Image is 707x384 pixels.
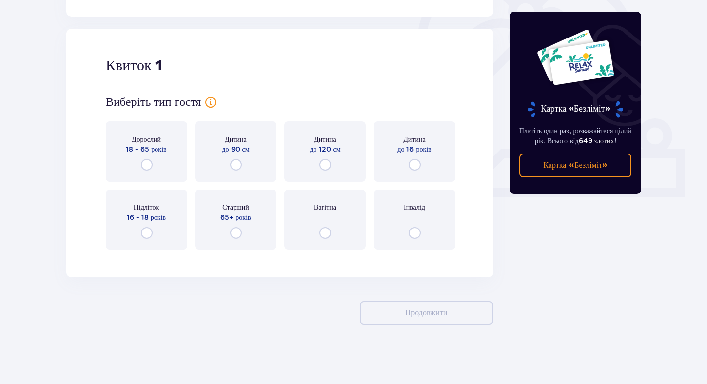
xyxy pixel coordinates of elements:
[614,137,616,145] font: !
[222,203,249,211] font: Старший
[543,161,607,169] font: Картка «Безліміт»
[519,127,631,145] font: Платіть один раз, розважайтеся цілий рік. Всього від
[127,213,166,221] font: 16 - 18 років
[155,56,162,75] font: 1
[106,56,152,75] font: Квиток
[222,145,249,153] font: до 90 см
[403,135,425,143] font: Дитина
[126,145,166,153] font: 18 - 65 років
[541,103,610,115] font: Картка «Безліміт»
[405,309,448,317] font: Продовжити
[220,213,251,221] font: 65+ років
[404,203,425,211] font: Інвалід
[106,95,201,110] font: Виберіть тип гостя
[360,301,493,325] button: Продовжити
[519,154,632,177] a: Картка «Безліміт»
[314,203,336,211] font: Вагітна
[310,145,340,153] font: до 120 см
[134,203,159,211] font: Підліток
[314,135,336,143] font: Дитина
[397,145,431,153] font: до 16 років
[579,137,614,145] font: 649 злотих
[132,135,161,143] font: Дорослий
[225,135,246,143] font: Дитина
